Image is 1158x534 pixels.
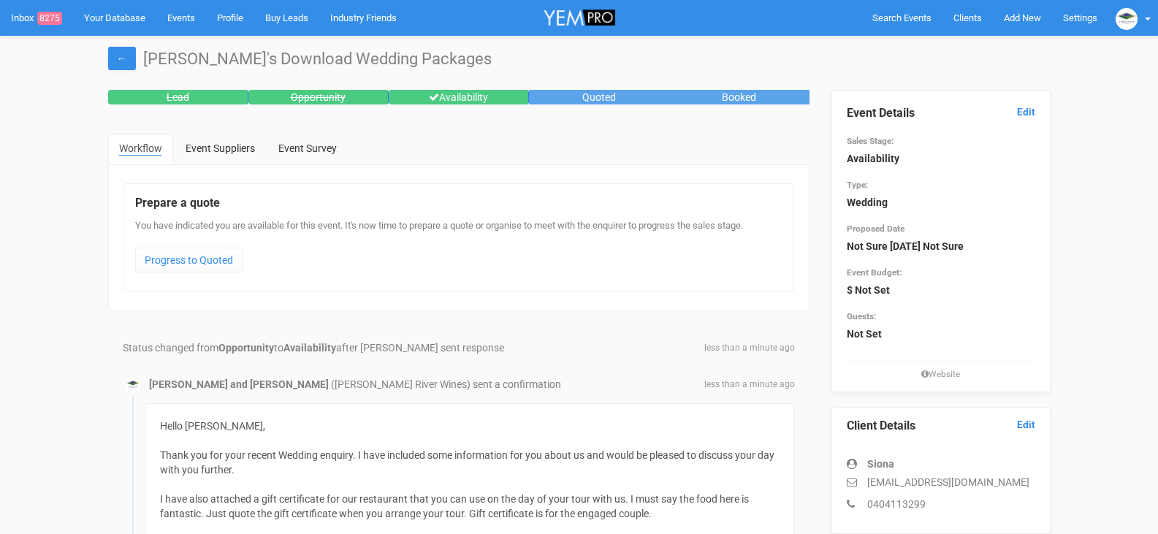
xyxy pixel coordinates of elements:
[108,47,136,70] a: ←
[175,134,266,163] a: Event Suppliers
[847,105,1035,122] legend: Event Details
[847,311,876,321] small: Guests:
[37,12,62,25] span: 8275
[1017,105,1035,119] a: Edit
[847,153,899,164] strong: Availability
[135,195,782,212] legend: Prepare a quote
[283,342,336,354] strong: Availability
[529,90,669,104] div: Quoted
[704,342,795,354] span: less than a minute ago
[149,378,329,390] strong: [PERSON_NAME] and [PERSON_NAME]
[108,134,173,164] a: Workflow
[218,342,274,354] strong: Opportunity
[1004,12,1041,23] span: Add New
[248,90,389,104] div: Opportunity
[847,475,1035,489] p: [EMAIL_ADDRESS][DOMAIN_NAME]
[135,219,782,280] div: You have indicated you are available for this event. It's now time to prepare a quote or organise...
[872,12,932,23] span: Search Events
[847,136,894,146] small: Sales Stage:
[847,197,888,208] strong: Wedding
[108,50,1051,68] h1: [PERSON_NAME]'s Download Wedding Packages
[847,328,882,340] strong: Not Set
[847,267,902,278] small: Event Budget:
[953,12,982,23] span: Clients
[1017,418,1035,432] a: Edit
[108,90,248,104] div: Lead
[123,342,504,354] span: Status changed from to after [PERSON_NAME] sent response
[389,90,529,104] div: Availability
[704,378,795,391] span: less than a minute ago
[847,284,890,296] strong: $ Not Set
[847,368,1035,381] small: Website
[867,458,894,470] strong: Siona
[847,224,904,234] small: Proposed Date
[847,180,868,190] small: Type:
[160,419,780,433] div: Hello [PERSON_NAME],
[847,240,964,252] strong: Not Sure [DATE] Not Sure
[669,90,810,104] div: Booked
[1116,8,1138,30] img: logo.JPG
[126,378,140,392] img: logo.JPG
[331,378,561,390] span: ([PERSON_NAME] River Wines) sent a confirmation
[135,248,243,272] a: Progress to Quoted
[847,497,1035,511] p: 0404113299
[847,418,1035,435] legend: Client Details
[267,134,348,163] a: Event Survey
